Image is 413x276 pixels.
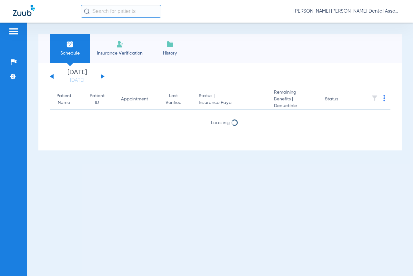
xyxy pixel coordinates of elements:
img: Zuub Logo [13,5,35,16]
span: Schedule [55,50,85,56]
th: Status [320,89,363,110]
th: Remaining Benefits | [269,89,320,110]
span: [PERSON_NAME] [PERSON_NAME] Dental Associates [294,8,400,15]
div: Appointment [121,96,154,103]
img: Schedule [66,40,74,48]
img: History [166,40,174,48]
span: Deductible [274,103,315,109]
span: Insurance Verification [95,50,145,56]
span: Insurance Payer [199,99,263,106]
div: Patient ID [89,93,111,106]
div: Appointment [121,96,148,103]
img: group-dot-blue.svg [383,95,385,101]
div: Patient Name [55,93,73,106]
div: Last Verified [165,93,183,106]
a: [DATE] [58,77,96,84]
th: Status | [194,89,268,110]
div: Patient Name [55,93,79,106]
span: Loading [211,120,230,126]
img: Search Icon [84,8,90,14]
img: filter.svg [371,95,378,101]
input: Search for patients [81,5,161,18]
span: History [155,50,185,56]
div: Patient ID [89,93,105,106]
img: Manual Insurance Verification [116,40,124,48]
img: hamburger-icon [8,27,19,35]
li: [DATE] [58,69,96,84]
div: Last Verified [165,93,189,106]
